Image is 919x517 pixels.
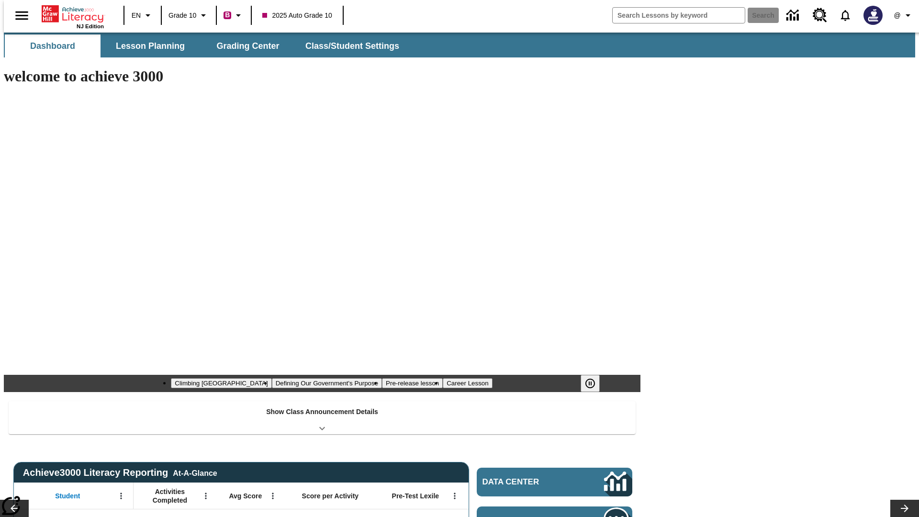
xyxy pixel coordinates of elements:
span: Dashboard [30,41,75,52]
p: Show Class Announcement Details [266,407,378,417]
span: Pre-Test Lexile [392,492,439,500]
button: Dashboard [5,34,101,57]
span: Grade 10 [168,11,196,21]
span: EN [132,11,141,21]
a: Data Center [781,2,807,29]
span: Lesson Planning [116,41,185,52]
span: Class/Student Settings [305,41,399,52]
button: Open Menu [199,489,213,503]
div: Show Class Announcement Details [9,401,636,434]
span: Activities Completed [138,487,202,505]
div: Pause [581,375,609,392]
a: Home [42,4,104,23]
div: At-A-Glance [173,467,217,478]
button: Lesson carousel, Next [890,500,919,517]
span: NJ Edition [77,23,104,29]
span: Achieve3000 Literacy Reporting [23,467,217,478]
div: Home [42,3,104,29]
button: Grading Center [200,34,296,57]
input: search field [613,8,745,23]
button: Open Menu [448,489,462,503]
span: Score per Activity [302,492,359,500]
button: Grade: Grade 10, Select a grade [165,7,213,24]
span: Student [55,492,80,500]
button: Boost Class color is violet red. Change class color [220,7,248,24]
button: Language: EN, Select a language [127,7,158,24]
a: Data Center [477,468,632,496]
button: Open Menu [266,489,280,503]
button: Open side menu [8,1,36,30]
span: 2025 Auto Grade 10 [262,11,332,21]
button: Slide 1 Climbing Mount Tai [171,378,271,388]
a: Resource Center, Will open in new tab [807,2,833,28]
span: Avg Score [229,492,262,500]
button: Lesson Planning [102,34,198,57]
a: Notifications [833,3,858,28]
button: Profile/Settings [888,7,919,24]
span: Data Center [482,477,572,487]
button: Open Menu [114,489,128,503]
span: Grading Center [216,41,279,52]
span: @ [894,11,900,21]
button: Pause [581,375,600,392]
button: Slide 3 Pre-release lesson [382,378,443,388]
button: Class/Student Settings [298,34,407,57]
button: Slide 4 Career Lesson [443,378,492,388]
img: Avatar [863,6,883,25]
h1: welcome to achieve 3000 [4,67,640,85]
button: Select a new avatar [858,3,888,28]
span: B [225,9,230,21]
div: SubNavbar [4,34,408,57]
div: SubNavbar [4,33,915,57]
button: Slide 2 Defining Our Government's Purpose [272,378,382,388]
